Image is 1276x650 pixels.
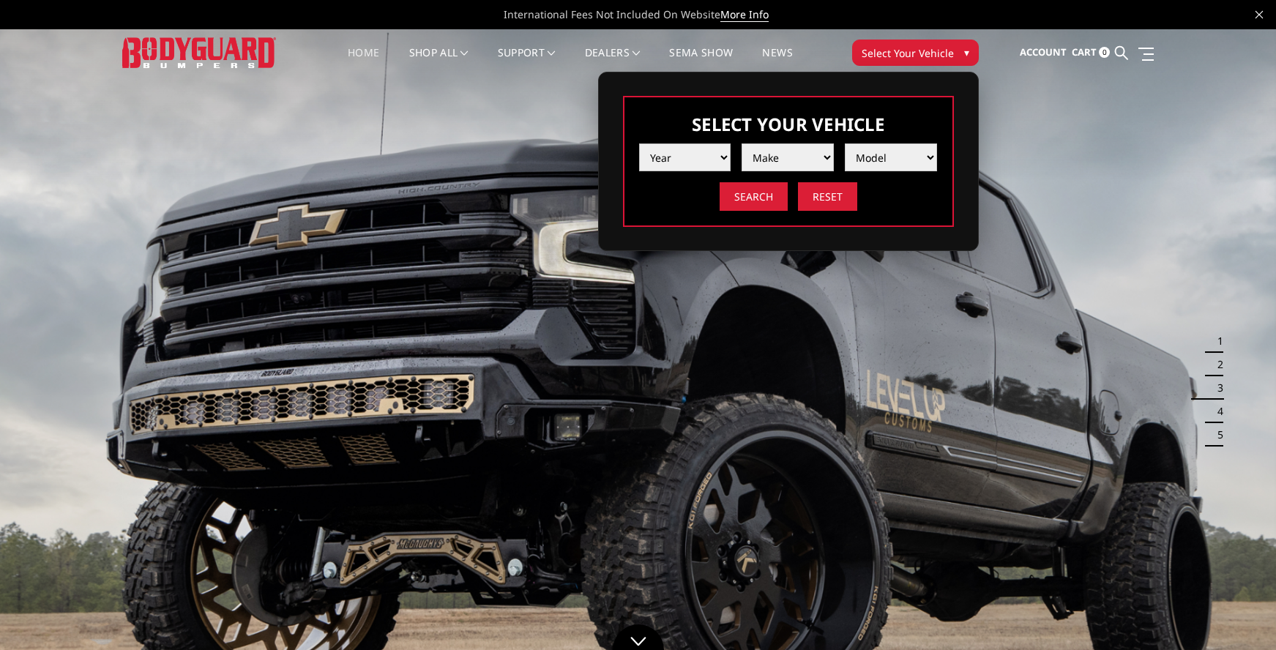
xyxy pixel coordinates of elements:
[639,112,938,136] h3: Select Your Vehicle
[1209,329,1223,353] button: 1 of 5
[498,48,556,76] a: Support
[348,48,379,76] a: Home
[742,143,834,171] select: Please select the value from list.
[1020,33,1067,72] a: Account
[122,37,276,67] img: BODYGUARD BUMPERS
[1209,376,1223,400] button: 3 of 5
[1209,400,1223,423] button: 4 of 5
[720,7,769,22] a: More Info
[862,45,954,61] span: Select Your Vehicle
[1072,45,1097,59] span: Cart
[798,182,857,211] input: Reset
[585,48,641,76] a: Dealers
[669,48,733,76] a: SEMA Show
[762,48,792,76] a: News
[852,40,979,66] button: Select Your Vehicle
[1209,353,1223,376] button: 2 of 5
[1209,423,1223,447] button: 5 of 5
[1020,45,1067,59] span: Account
[409,48,469,76] a: shop all
[720,182,788,211] input: Search
[639,143,731,171] select: Please select the value from list.
[613,624,664,650] a: Click to Down
[1072,33,1110,72] a: Cart 0
[964,45,969,60] span: ▾
[1099,47,1110,58] span: 0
